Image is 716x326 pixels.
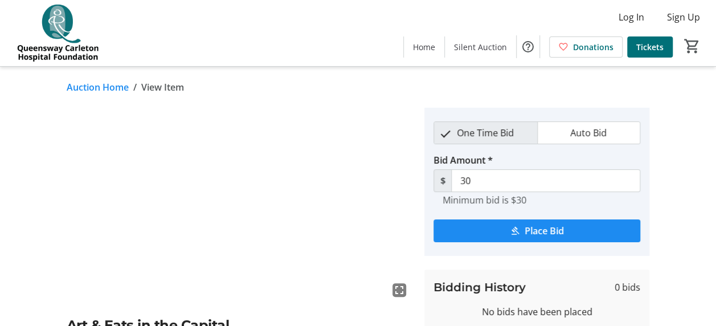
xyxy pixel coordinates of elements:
span: Sign Up [667,10,700,24]
img: Image [67,108,411,301]
span: Auto Bid [563,122,613,144]
span: Log In [619,10,644,24]
span: $ [433,169,452,192]
button: Cart [682,36,702,56]
span: 0 bids [615,280,640,294]
h3: Bidding History [433,279,526,296]
span: Place Bid [525,224,564,238]
a: Tickets [627,36,673,58]
button: Sign Up [658,8,709,26]
a: Donations [549,36,623,58]
span: Tickets [636,41,664,53]
span: One Time Bid [450,122,521,144]
span: Donations [573,41,613,53]
label: Bid Amount * [433,153,493,167]
a: Silent Auction [445,36,516,58]
span: Home [413,41,435,53]
span: Silent Auction [454,41,507,53]
button: Log In [609,8,653,26]
span: View Item [141,80,184,94]
span: / [133,80,137,94]
tr-hint: Minimum bid is $30 [443,194,526,206]
button: Place Bid [433,219,640,242]
a: Home [404,36,444,58]
button: Help [517,35,539,58]
img: QCH Foundation's Logo [7,5,108,62]
mat-icon: fullscreen [392,283,406,297]
div: No bids have been placed [433,305,640,319]
a: Auction Home [67,80,129,94]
